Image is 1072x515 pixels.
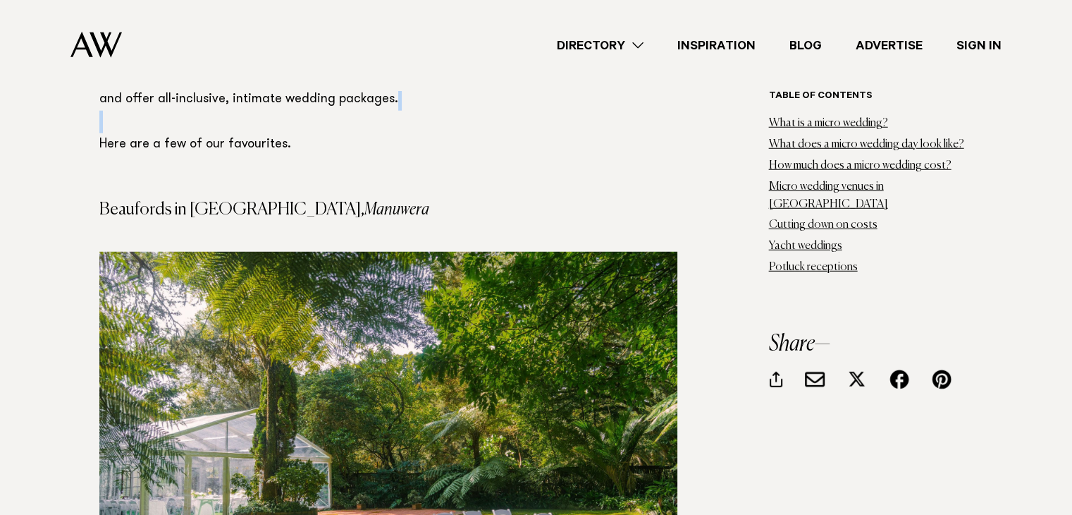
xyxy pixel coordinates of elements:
a: What does a micro wedding day look like? [769,139,964,150]
a: How much does a micro wedding cost? [769,160,951,171]
a: Micro wedding venues in [GEOGRAPHIC_DATA] [769,181,888,210]
h3: Share [769,333,973,356]
a: Inspiration [660,36,772,55]
a: Potluck receptions [769,262,858,273]
h6: Table of contents [769,90,973,104]
a: Directory [540,36,660,55]
h4: Beaufords in [GEOGRAPHIC_DATA], [99,201,677,218]
a: Advertise [839,36,939,55]
a: Blog [772,36,839,55]
a: Yacht weddings [769,241,842,252]
a: What is a micro wedding? [769,118,888,129]
em: Manuwera [364,201,429,218]
img: Auckland Weddings Logo [70,32,122,58]
a: Sign In [939,36,1018,55]
a: Cutting down on costs [769,219,877,231]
